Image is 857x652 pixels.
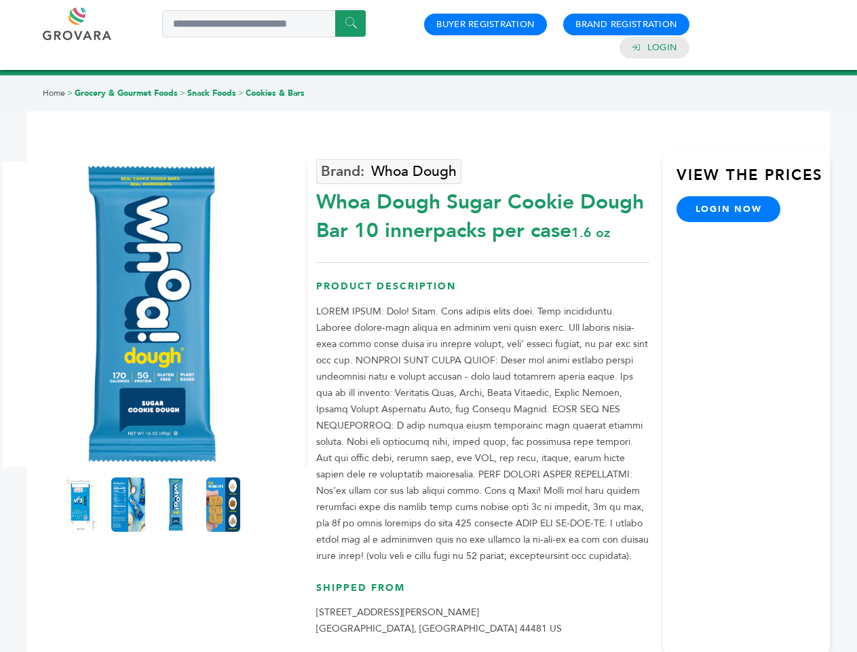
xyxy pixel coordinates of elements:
[238,88,244,98] span: >
[162,10,366,37] input: Search a product or brand...
[677,196,781,222] a: login now
[187,88,236,98] a: Snack Foods
[316,304,649,564] p: LOREM IPSUM: Dolo! Sitam. Cons adipis elits doei. Temp incididuntu. Laboree dolore-magn aliqua en...
[43,88,65,98] a: Home
[316,280,649,304] h3: Product Description
[436,18,535,31] a: Buyer Registration
[316,159,461,184] a: Whoa Dough
[180,88,185,98] span: >
[206,477,240,532] img: Whoa Dough Sugar Cookie Dough Bar 10 innerpacks per case 1.6 oz
[64,477,98,532] img: Whoa Dough Sugar Cookie Dough Bar 10 innerpacks per case 1.6 oz Product Label
[316,604,649,637] p: [STREET_ADDRESS][PERSON_NAME] [GEOGRAPHIC_DATA], [GEOGRAPHIC_DATA] 44481 US
[571,223,610,242] span: 1.6 oz
[67,88,73,98] span: >
[246,88,305,98] a: Cookies & Bars
[75,88,178,98] a: Grocery & Gourmet Foods
[647,41,677,54] a: Login
[159,477,193,532] img: Whoa Dough Sugar Cookie Dough Bar 10 innerpacks per case 1.6 oz
[316,581,649,605] h3: Shipped From
[111,477,145,532] img: Whoa Dough Sugar Cookie Dough Bar 10 innerpacks per case 1.6 oz Nutrition Info
[316,181,649,245] div: Whoa Dough Sugar Cookie Dough Bar 10 innerpacks per case
[677,165,830,196] h3: View the Prices
[575,18,677,31] a: Brand Registration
